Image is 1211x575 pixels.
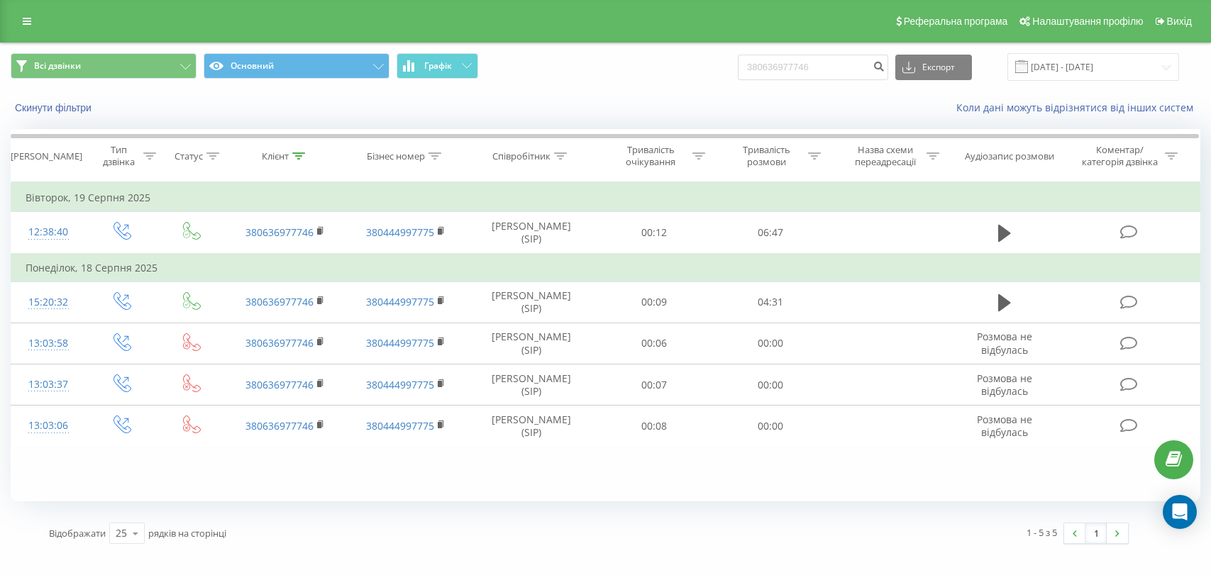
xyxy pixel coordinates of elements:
div: Клієнт [262,150,289,162]
button: Основний [204,53,389,79]
span: Відображати [49,527,106,540]
span: Налаштування профілю [1032,16,1143,27]
div: 13:03:06 [26,412,71,440]
button: Графік [397,53,478,79]
td: [PERSON_NAME] (SIP) [466,364,596,406]
button: Скинути фільтри [11,101,99,114]
span: Вихід [1167,16,1192,27]
div: 15:20:32 [26,289,71,316]
div: 12:38:40 [26,218,71,246]
td: 00:09 [596,281,712,323]
a: Коли дані можуть відрізнятися вiд інших систем [956,101,1200,114]
a: 380444997775 [366,336,434,350]
div: Коментар/категорія дзвінка [1078,144,1161,168]
td: Понеділок, 18 Серпня 2025 [11,254,1200,282]
td: 00:07 [596,364,712,406]
td: 00:12 [596,212,712,254]
td: 00:06 [596,323,712,364]
td: 00:00 [712,364,829,406]
div: Статус [175,150,203,162]
div: Тривалість очікування [613,144,689,168]
div: 13:03:58 [26,330,71,357]
button: Експорт [895,55,972,80]
a: 380636977746 [245,336,314,350]
a: 380636977746 [245,419,314,432]
span: рядків на сторінці [148,527,226,540]
span: Розмова не відбулась [977,330,1032,356]
td: [PERSON_NAME] (SIP) [466,406,596,447]
td: 06:47 [712,212,829,254]
a: 380636977746 [245,378,314,391]
div: Тривалість розмови [729,144,804,168]
a: 380636977746 [245,225,314,239]
div: Назва схеми переадресації [847,144,923,168]
td: 00:08 [596,406,712,447]
div: Тип дзвінка [98,144,140,168]
span: Реферальна програма [904,16,1008,27]
td: 00:00 [712,406,829,447]
td: [PERSON_NAME] (SIP) [466,323,596,364]
div: Бізнес номер [367,150,425,162]
div: 25 [116,526,127,540]
div: Open Intercom Messenger [1163,495,1197,529]
a: 380444997775 [366,295,434,308]
div: 1 - 5 з 5 [1027,525,1057,540]
td: 00:00 [712,323,829,364]
div: Співробітник [492,150,551,162]
span: Розмова не відбулась [977,413,1032,439]
span: Всі дзвінки [34,60,81,72]
span: Розмова не відбулась [977,372,1032,398]
input: Пошук за номером [738,55,888,80]
div: Аудіозапис розмови [965,150,1054,162]
span: Графік [424,61,452,71]
a: 380444997775 [366,378,434,391]
div: 13:03:37 [26,371,71,398]
td: 04:31 [712,281,829,323]
a: 380444997775 [366,419,434,432]
a: 380636977746 [245,295,314,308]
a: 380444997775 [366,225,434,239]
td: [PERSON_NAME] (SIP) [466,212,596,254]
div: [PERSON_NAME] [11,150,82,162]
td: [PERSON_NAME] (SIP) [466,281,596,323]
a: 1 [1085,523,1107,543]
button: Всі дзвінки [11,53,197,79]
td: Вівторок, 19 Серпня 2025 [11,184,1200,212]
